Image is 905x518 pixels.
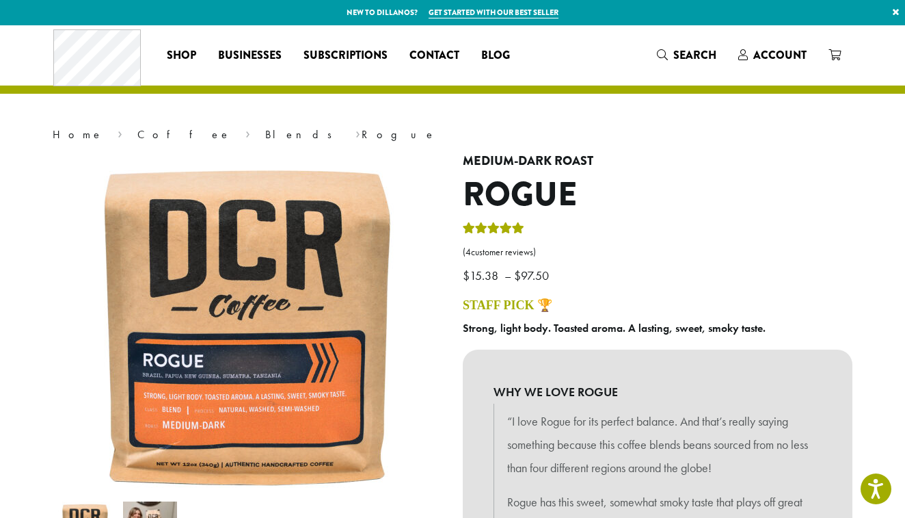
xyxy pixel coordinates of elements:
a: Search [646,44,727,66]
span: 4 [465,246,471,258]
span: Account [753,47,807,63]
nav: Breadcrumb [53,127,852,143]
bdi: 15.38 [463,268,502,283]
b: Strong, light body. Toasted aroma. A lasting, sweet, smoky taste. [463,321,766,335]
span: › [245,122,250,143]
bdi: 97.50 [514,268,552,283]
a: Home [53,127,103,142]
span: Blog [481,47,510,64]
p: “I love Rogue for its perfect balance. And that’s really saying something because this coffee ble... [507,410,808,479]
b: WHY WE LOVE ROGUE [494,380,822,404]
a: (4customer reviews) [463,246,852,259]
span: – [504,268,511,283]
a: Blends [265,127,341,142]
span: Contact [409,47,459,64]
span: Shop [167,47,196,64]
div: Rated 5.00 out of 5 [463,220,524,241]
span: $ [463,268,470,283]
a: Coffee [137,127,231,142]
span: Subscriptions [303,47,388,64]
span: Search [673,47,716,63]
h4: Medium-Dark Roast [463,154,852,169]
a: Get started with our best seller [429,7,558,18]
span: › [355,122,360,143]
a: STAFF PICK 🏆 [463,298,552,312]
h1: Rogue [463,175,852,215]
span: Businesses [218,47,282,64]
span: › [118,122,122,143]
a: Shop [156,44,207,66]
span: $ [514,268,521,283]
